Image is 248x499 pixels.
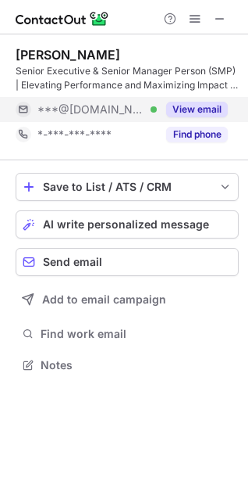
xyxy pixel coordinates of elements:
[37,102,145,117] span: ***@[DOMAIN_NAME]
[41,327,232,341] span: Find work email
[42,293,166,306] span: Add to email campaign
[166,102,228,117] button: Reveal Button
[43,181,211,193] div: Save to List / ATS / CRM
[16,173,239,201] button: save-profile-one-click
[41,358,232,372] span: Notes
[16,47,120,63] div: [PERSON_NAME]
[16,64,239,92] div: Senior Executive & Senior Manager Person (SMP) | Elevating Performance and Maximizing Impact at A...
[16,248,239,276] button: Send email
[43,256,102,268] span: Send email
[43,218,209,231] span: AI write personalized message
[16,210,239,239] button: AI write personalized message
[16,323,239,345] button: Find work email
[16,354,239,376] button: Notes
[16,285,239,314] button: Add to email campaign
[16,9,109,28] img: ContactOut v5.3.10
[166,127,228,142] button: Reveal Button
